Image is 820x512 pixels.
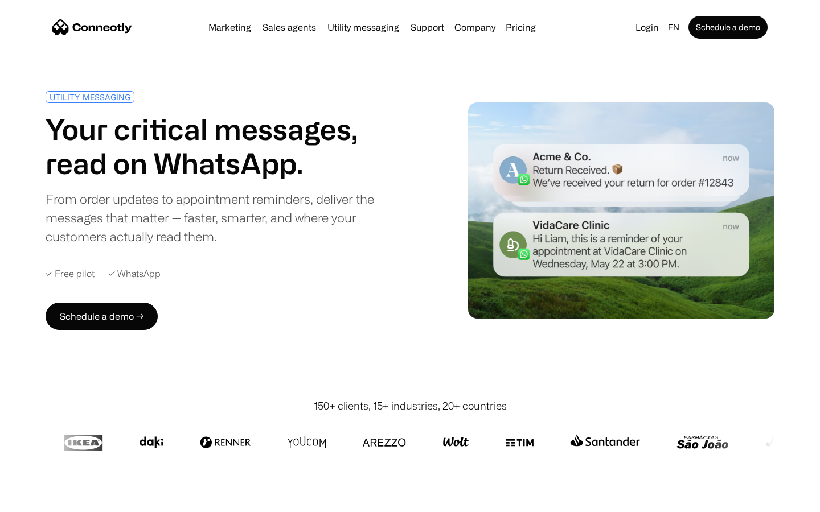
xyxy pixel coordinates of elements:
a: Marketing [204,23,256,32]
a: Login [631,19,663,35]
div: ✓ WhatsApp [108,269,161,279]
a: Sales agents [258,23,321,32]
div: UTILITY MESSAGING [50,93,130,101]
a: Schedule a demo → [46,303,158,330]
a: Support [406,23,449,32]
div: 150+ clients, 15+ industries, 20+ countries [314,398,507,414]
h1: Your critical messages, read on WhatsApp. [46,112,405,180]
div: From order updates to appointment reminders, deliver the messages that matter — faster, smarter, ... [46,189,405,246]
div: Company [454,19,495,35]
a: Schedule a demo [688,16,768,39]
a: Pricing [501,23,540,32]
div: ✓ Free pilot [46,269,95,279]
a: Utility messaging [323,23,404,32]
ul: Language list [23,492,68,508]
aside: Language selected: English [11,491,68,508]
div: en [668,19,679,35]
